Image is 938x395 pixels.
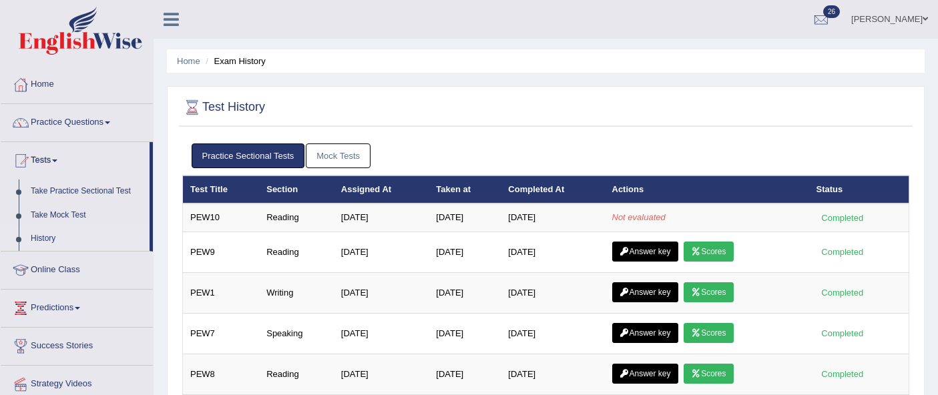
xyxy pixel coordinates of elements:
td: [DATE] [501,232,604,272]
td: Speaking [259,313,334,354]
th: Assigned At [334,175,429,204]
a: Answer key [612,323,678,343]
td: [DATE] [334,313,429,354]
a: Online Class [1,252,153,285]
a: Mock Tests [306,143,371,168]
a: Scores [684,282,733,302]
a: Take Mock Test [25,204,150,228]
td: Reading [259,232,334,272]
em: Not evaluated [612,212,666,222]
h2: Test History [182,97,265,117]
th: Section [259,175,334,204]
a: Predictions [1,290,153,323]
td: [DATE] [334,232,429,272]
div: Completed [816,245,869,259]
td: [DATE] [334,272,429,313]
td: [DATE] [501,313,604,354]
th: Taken at [429,175,501,204]
td: [DATE] [429,313,501,354]
a: Practice Sectional Tests [192,143,305,168]
th: Test Title [183,175,260,204]
td: Reading [259,354,334,394]
td: PEW10 [183,204,260,232]
a: History [25,227,150,251]
a: Success Stories [1,328,153,361]
a: Home [1,66,153,99]
td: [DATE] [501,354,604,394]
td: PEW7 [183,313,260,354]
td: [DATE] [501,272,604,313]
a: Answer key [612,242,678,262]
td: [DATE] [429,232,501,272]
th: Completed At [501,175,604,204]
td: [DATE] [429,272,501,313]
th: Actions [605,175,809,204]
a: Answer key [612,364,678,384]
td: [DATE] [501,204,604,232]
td: [DATE] [334,204,429,232]
td: PEW9 [183,232,260,272]
a: Scores [684,242,733,262]
a: Practice Questions [1,104,153,137]
a: Home [177,56,200,66]
td: [DATE] [429,204,501,232]
td: PEW8 [183,354,260,394]
span: 26 [823,5,840,18]
div: Completed [816,367,869,381]
div: Completed [816,211,869,225]
div: Completed [816,326,869,340]
td: Writing [259,272,334,313]
li: Exam History [202,55,266,67]
td: Reading [259,204,334,232]
td: [DATE] [429,354,501,394]
a: Scores [684,323,733,343]
a: Tests [1,142,150,175]
a: Scores [684,364,733,384]
a: Answer key [612,282,678,302]
td: PEW1 [183,272,260,313]
a: Take Practice Sectional Test [25,179,150,204]
div: Completed [816,286,869,300]
td: [DATE] [334,354,429,394]
th: Status [809,175,909,204]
